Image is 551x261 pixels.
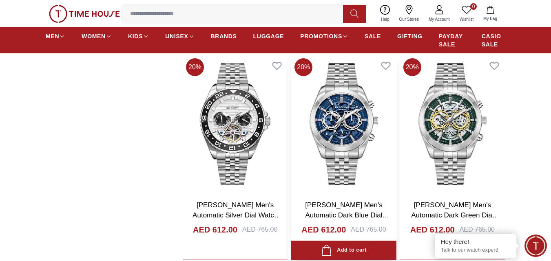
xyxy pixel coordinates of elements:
a: CASIO SALE [482,29,505,52]
span: CASIO SALE [482,32,505,48]
a: [PERSON_NAME] Men's Automatic Silver Dial Watch - LC08192.330 [193,201,281,230]
span: UNISEX [165,32,188,40]
span: LUGGAGE [253,32,284,40]
span: 20 % [403,58,421,76]
span: BRANDS [211,32,237,40]
a: SALE [365,29,381,44]
img: Lee Cooper Men's Automatic Silver Dial Watch - LC08192.330 [183,55,288,193]
h4: AED 612.00 [193,224,237,235]
button: My Bag [478,4,502,23]
span: 20 % [186,58,204,76]
span: PAYDAY SALE [439,32,465,48]
span: SALE [365,32,381,40]
span: Wishlist [456,16,477,22]
span: MEN [46,32,59,40]
span: 20 % [294,58,312,76]
div: AED 765.00 [242,225,277,235]
a: LUGGAGE [253,29,284,44]
h4: AED 612.00 [301,224,346,235]
div: AED 765.00 [351,225,386,235]
span: Our Stores [396,16,422,22]
img: Lee Cooper Men's Automatic Dark Green Dial Watch - LC08176.370 [400,55,505,193]
a: [PERSON_NAME] Men's Automatic Dark Blue Dial Watch - LC08176.390 [305,201,389,230]
span: 0 [470,3,477,10]
a: KIDS [128,29,149,44]
span: GIFTING [397,32,423,40]
a: PAYDAY SALE [439,29,465,52]
h4: AED 612.00 [410,224,455,235]
div: AED 765.00 [460,225,495,235]
div: Hey there! [441,238,510,246]
a: UNISEX [165,29,194,44]
a: Our Stores [394,3,424,24]
img: Lee Cooper Men's Automatic Dark Blue Dial Watch - LC08176.390 [291,55,396,193]
a: PROMOTIONS [300,29,348,44]
button: Add to cart [291,241,396,260]
a: [PERSON_NAME] Men's Automatic Dark Green Dial Watch - LC08176.370 [411,201,499,230]
a: MEN [46,29,65,44]
span: Help [378,16,393,22]
a: Help [376,3,394,24]
span: KIDS [128,32,143,40]
a: 0Wishlist [455,3,478,24]
a: GIFTING [397,29,423,44]
p: Talk to our watch expert! [441,247,510,254]
span: WOMEN [82,32,106,40]
a: BRANDS [211,29,237,44]
a: WOMEN [82,29,112,44]
span: PROMOTIONS [300,32,342,40]
div: Add to cart [321,245,366,256]
span: My Bag [480,15,500,22]
span: My Account [425,16,453,22]
div: Chat Widget [524,235,547,257]
img: ... [49,5,120,23]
